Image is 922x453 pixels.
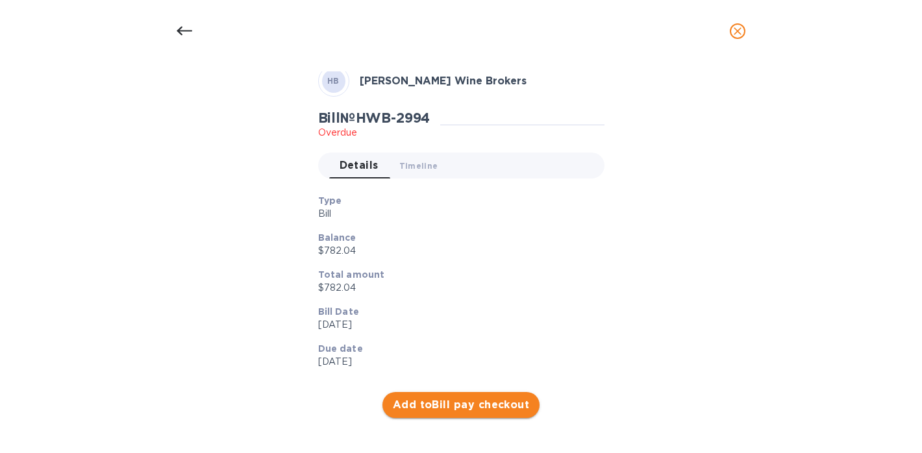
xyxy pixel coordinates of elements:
p: $782.04 [318,281,594,295]
p: [DATE] [318,318,594,332]
p: $782.04 [318,244,594,258]
p: Overdue [318,126,430,140]
b: Type [318,195,342,206]
h2: Bill № HWB-2994 [318,110,430,126]
b: Total amount [318,269,385,280]
b: Bill Date [318,306,359,317]
span: Details [340,156,379,175]
b: HB [327,76,340,86]
b: Balance [318,232,356,243]
b: Due date [318,343,363,354]
b: [PERSON_NAME] Wine Brokers [360,75,527,87]
p: [DATE] [318,355,594,369]
span: Add to Bill pay checkout [393,397,530,413]
p: Bill [318,207,594,221]
button: Add toBill pay checkout [382,392,540,418]
button: close [722,16,753,47]
span: Timeline [399,159,438,173]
